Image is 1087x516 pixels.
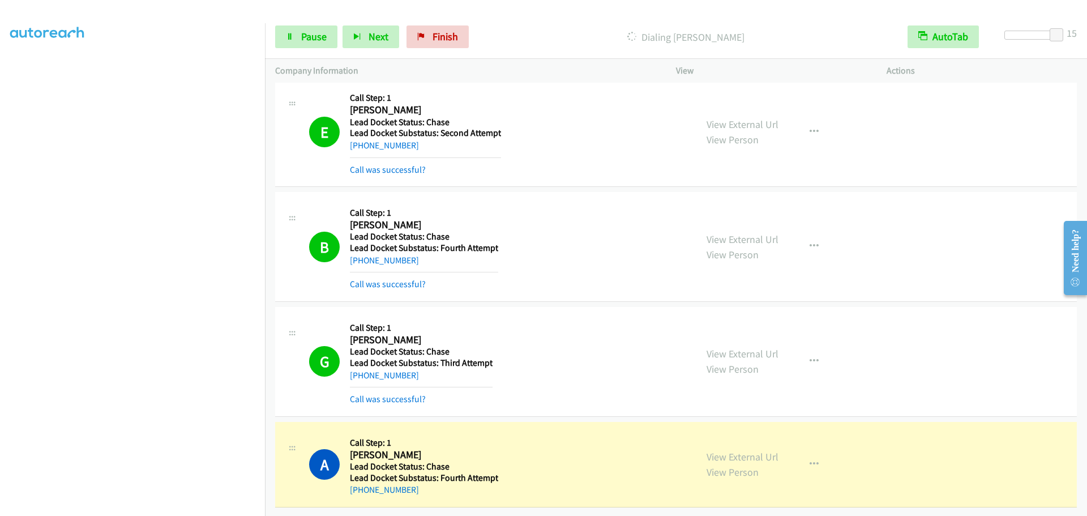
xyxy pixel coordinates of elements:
a: Pause [275,25,337,48]
h5: Call Step: 1 [350,322,493,334]
a: [PHONE_NUMBER] [350,370,419,381]
a: View Person [707,133,759,146]
h5: Lead Docket Substatus: Third Attempt [350,357,493,369]
a: Call was successful? [350,164,426,175]
h5: Call Step: 1 [350,92,501,104]
a: Call was successful? [350,279,426,289]
p: Actions [887,64,1077,78]
h2: [PERSON_NAME] [350,449,498,462]
h2: [PERSON_NAME] [350,334,493,347]
a: View External Url [707,118,778,131]
h5: Call Step: 1 [350,207,498,219]
p: Dialing [PERSON_NAME] [484,29,887,45]
a: View Person [707,363,759,376]
a: View Person [707,466,759,479]
a: View Person [707,248,759,261]
p: Company Information [275,64,656,78]
a: View External Url [707,450,778,463]
p: View [676,64,866,78]
iframe: Resource Center [1054,213,1087,303]
a: View External Url [707,347,778,360]
button: Next [343,25,399,48]
span: Finish [433,30,458,43]
h2: [PERSON_NAME] [350,104,501,117]
a: Call was successful? [350,394,426,404]
a: View External Url [707,233,778,246]
h5: Call Step: 1 [350,437,498,449]
span: Pause [301,30,327,43]
h5: Lead Docket Substatus: Fourth Attempt [350,242,498,254]
h5: Lead Docket Substatus: Second Attempt [350,127,501,139]
div: 15 [1067,25,1077,41]
span: Next [369,30,388,43]
a: [PHONE_NUMBER] [350,255,419,266]
a: [PHONE_NUMBER] [350,484,419,495]
button: AutoTab [908,25,979,48]
h5: Lead Docket Status: Chase [350,231,498,242]
h1: E [309,117,340,147]
h1: G [309,346,340,377]
a: Finish [406,25,469,48]
h5: Lead Docket Substatus: Fourth Attempt [350,472,498,484]
h5: Lead Docket Status: Chase [350,117,501,128]
h1: A [309,449,340,480]
h5: Lead Docket Status: Chase [350,346,493,357]
h1: B [309,232,340,262]
h2: [PERSON_NAME] [350,219,498,232]
a: [PHONE_NUMBER] [350,140,419,151]
h5: Lead Docket Status: Chase [350,461,498,472]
